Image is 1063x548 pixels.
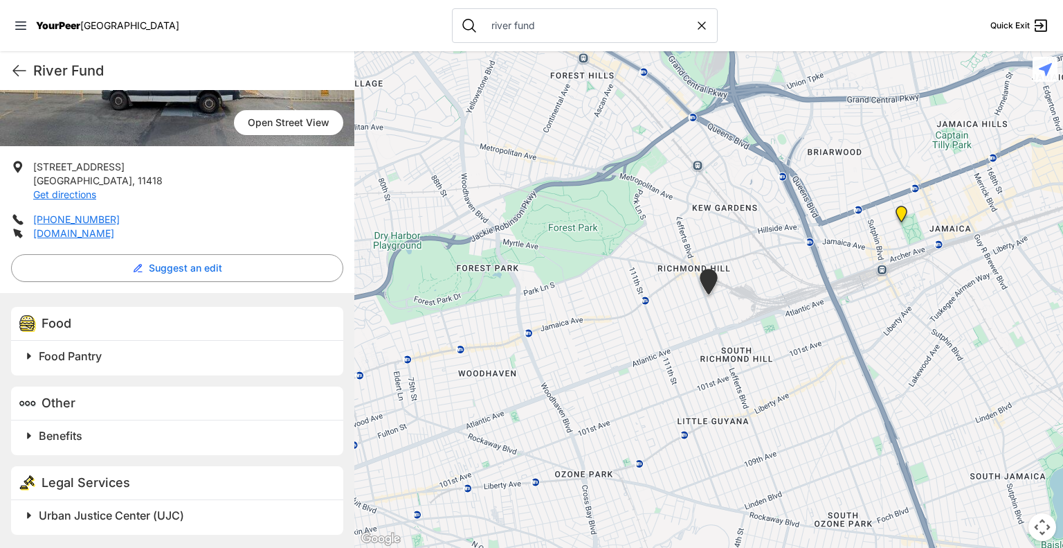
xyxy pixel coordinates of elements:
span: Urban Justice Center (UJC) [39,509,184,522]
span: [GEOGRAPHIC_DATA] [33,175,132,186]
button: Map camera controls [1028,513,1056,541]
span: Suggest an edit [149,261,222,275]
a: Get directions [33,188,96,200]
a: Open this area in Google Maps (opens a new window) [358,530,403,548]
span: [GEOGRAPHIC_DATA] [80,19,179,31]
span: YourPeer [36,19,80,31]
a: [DOMAIN_NAME] [33,227,114,239]
a: YourPeer[GEOGRAPHIC_DATA] [36,21,179,30]
div: Main Site [691,263,726,306]
span: 11418 [138,175,163,186]
h1: River Fund [33,61,343,80]
span: [STREET_ADDRESS] [33,161,125,173]
a: Quick Exit [990,17,1049,34]
span: Food [42,316,71,330]
input: Search [483,19,695,33]
span: , [132,175,135,186]
span: Open Street View [234,110,343,135]
span: Benefits [39,429,82,443]
span: Food Pantry [39,349,102,363]
a: [PHONE_NUMBER] [33,213,120,225]
span: Quick Exit [990,20,1030,31]
img: Google [358,530,403,548]
button: Suggest an edit [11,254,343,282]
span: Legal Services [42,475,130,490]
div: Queens (Rufus King Park) [887,200,916,233]
span: Other [42,396,75,410]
